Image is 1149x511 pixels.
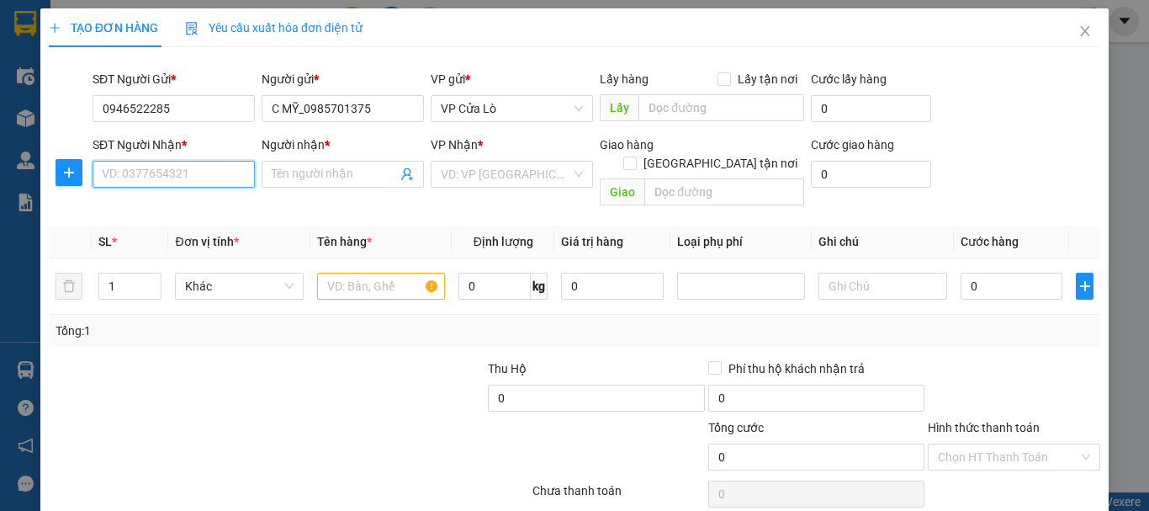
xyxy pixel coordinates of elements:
span: SL [98,235,112,248]
div: Người nhận [262,136,424,154]
span: Yêu cầu xuất hóa đơn điện tử [185,21,363,35]
div: VP gửi [431,70,593,88]
span: Giá trị hàng [561,235,623,248]
div: Tổng: 1 [56,322,445,340]
span: Giao hàng [600,138,654,152]
span: Phí thu hộ khách nhận trả [722,359,871,378]
span: Lấy [600,94,638,121]
label: Hình thức thanh toán [928,421,1040,434]
span: plus [49,22,61,34]
input: 0 [561,273,664,300]
span: kg [531,273,548,300]
span: plus [1077,279,1093,293]
button: plus [1076,273,1093,300]
span: Cước hàng [961,235,1019,248]
th: Ghi chú [812,226,953,258]
span: Khác [185,274,293,299]
span: Đơn vị tính [175,235,238,248]
span: user-add [400,168,414,181]
input: Cước lấy hàng [811,95,931,122]
input: Ghi Chú [818,273,946,300]
span: plus [56,166,82,179]
input: Dọc đường [644,178,804,205]
input: VD: Bàn, Ghế [317,273,445,300]
span: Lấy hàng [600,72,649,86]
span: TẠO ĐƠN HÀNG [49,21,158,35]
div: Chưa thanh toán [531,482,707,511]
span: Giao [600,178,644,205]
img: icon [185,22,199,35]
div: Người gửi [262,70,424,88]
span: Định lượng [474,235,533,248]
div: SĐT Người Gửi [93,70,255,88]
th: Loại phụ phí [670,226,812,258]
input: Dọc đường [638,94,804,121]
span: Lấy tận nơi [731,70,804,88]
button: delete [56,273,82,300]
span: close [1078,24,1092,38]
input: Cước giao hàng [811,161,931,188]
label: Cước giao hàng [811,138,894,152]
label: Cước lấy hàng [811,72,887,86]
span: VP Cửa Lò [441,96,583,121]
span: Tổng cước [708,421,764,434]
span: [GEOGRAPHIC_DATA] tận nơi [637,154,804,173]
button: plus [56,159,82,186]
span: Tên hàng [317,235,372,248]
span: Thu Hộ [488,362,527,375]
div: SĐT Người Nhận [93,136,255,154]
span: VP Nhận [431,138,478,152]
button: Close [1062,8,1109,56]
